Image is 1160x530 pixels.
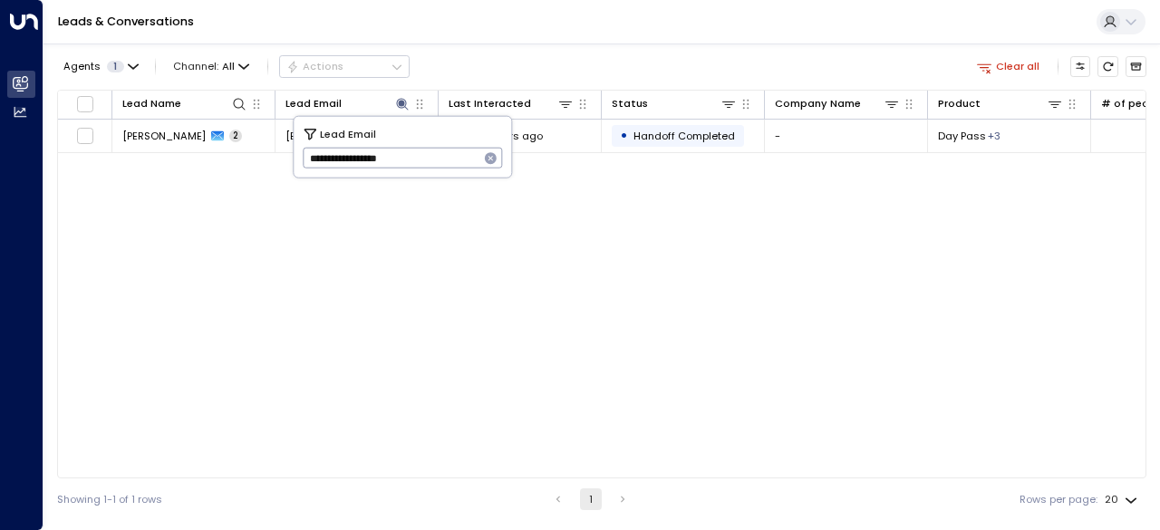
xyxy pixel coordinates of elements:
span: Lead Email [320,125,376,141]
button: Actions [279,55,410,77]
div: • [620,123,628,148]
label: Rows per page: [1020,492,1097,507]
div: Status [612,95,737,112]
div: Lead Email [285,95,342,112]
button: Clear all [971,56,1046,76]
div: Flex Desk,Meeting Room,Private Office [988,129,1000,143]
div: Button group with a nested menu [279,55,410,77]
span: Toggle select row [76,127,94,145]
span: Refresh [1097,56,1118,77]
span: 2 [229,130,242,142]
span: Day Pass [938,129,986,143]
div: Actions [286,60,343,72]
span: Johanna [122,129,206,143]
span: 1 [107,61,124,72]
div: Company Name [775,95,861,112]
div: Lead Email [285,95,411,112]
div: Company Name [775,95,900,112]
div: 20 [1105,488,1141,511]
div: Lead Name [122,95,181,112]
div: Status [612,95,648,112]
div: Last Interacted [449,95,531,112]
div: Last Interacted [449,95,574,112]
span: All [222,61,235,72]
span: Toggle select all [76,95,94,113]
button: Channel:All [168,56,256,76]
span: Jo.broschei@web.de [285,129,428,143]
button: Customize [1070,56,1091,77]
div: Lead Name [122,95,247,112]
button: page 1 [580,488,602,510]
span: Handoff Completed [633,129,735,143]
div: Product [938,95,1063,112]
span: Channel: [168,56,256,76]
nav: pagination navigation [546,488,634,510]
span: Agents [63,62,101,72]
div: Product [938,95,981,112]
a: Leads & Conversations [58,14,194,29]
td: - [765,120,928,151]
button: Agents1 [57,56,143,76]
button: Archived Leads [1126,56,1146,77]
div: Showing 1-1 of 1 rows [57,492,162,507]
